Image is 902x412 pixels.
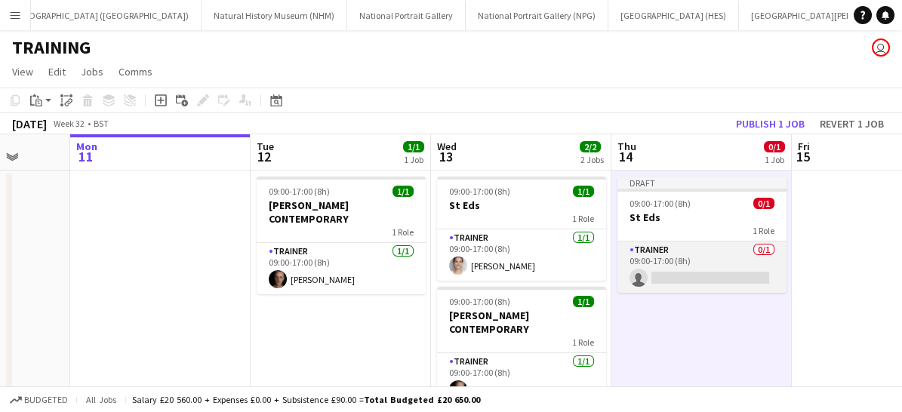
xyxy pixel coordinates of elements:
[257,243,426,294] app-card-role: Trainer1/109:00-17:00 (8h)[PERSON_NAME]
[573,296,594,307] span: 1/1
[573,186,594,197] span: 1/1
[798,140,810,153] span: Fri
[404,154,423,165] div: 1 Job
[435,148,457,165] span: 13
[48,65,66,78] span: Edit
[617,241,787,293] app-card-role: Trainer0/109:00-17:00 (8h)
[437,229,606,281] app-card-role: Trainer1/109:00-17:00 (8h)[PERSON_NAME]
[269,186,330,197] span: 09:00-17:00 (8h)
[437,353,606,404] app-card-role: Trainer1/109:00-17:00 (8h)[PERSON_NAME]
[608,1,739,30] button: [GEOGRAPHIC_DATA] (HES)
[580,154,604,165] div: 2 Jobs
[50,118,88,129] span: Week 32
[257,140,274,153] span: Tue
[403,141,424,152] span: 1/1
[617,140,636,153] span: Thu
[796,148,810,165] span: 15
[81,65,103,78] span: Jobs
[437,309,606,336] h3: [PERSON_NAME] CONTEMPORARY
[580,141,601,152] span: 2/2
[24,395,68,405] span: Budgeted
[3,1,202,30] button: [GEOGRAPHIC_DATA] ([GEOGRAPHIC_DATA])
[437,140,457,153] span: Wed
[437,287,606,404] app-job-card: 09:00-17:00 (8h)1/1[PERSON_NAME] CONTEMPORARY1 RoleTrainer1/109:00-17:00 (8h)[PERSON_NAME]
[449,186,510,197] span: 09:00-17:00 (8h)
[764,141,785,152] span: 0/1
[617,211,787,224] h3: St Eds
[83,394,119,405] span: All jobs
[392,226,414,238] span: 1 Role
[765,154,784,165] div: 1 Job
[119,65,152,78] span: Comms
[257,198,426,226] h3: [PERSON_NAME] CONTEMPORARY
[12,36,91,59] h1: TRAINING
[257,177,426,294] app-job-card: 09:00-17:00 (8h)1/1[PERSON_NAME] CONTEMPORARY1 RoleTrainer1/109:00-17:00 (8h)[PERSON_NAME]
[630,198,691,209] span: 09:00-17:00 (8h)
[347,1,466,30] button: National Portrait Gallery
[76,140,97,153] span: Mon
[12,65,33,78] span: View
[94,118,109,129] div: BST
[617,177,787,189] div: Draft
[572,213,594,224] span: 1 Role
[132,394,480,405] div: Salary £20 560.00 + Expenses £0.00 + Subsistence £90.00 =
[615,148,636,165] span: 14
[466,1,608,30] button: National Portrait Gallery (NPG)
[753,198,774,209] span: 0/1
[814,114,890,134] button: Revert 1 job
[75,62,109,81] a: Jobs
[42,62,72,81] a: Edit
[74,148,97,165] span: 11
[572,337,594,348] span: 1 Role
[753,225,774,236] span: 1 Role
[437,177,606,281] app-job-card: 09:00-17:00 (8h)1/1St Eds1 RoleTrainer1/109:00-17:00 (8h)[PERSON_NAME]
[12,116,47,131] div: [DATE]
[202,1,347,30] button: Natural History Museum (NHM)
[393,186,414,197] span: 1/1
[6,62,39,81] a: View
[730,114,811,134] button: Publish 1 job
[437,198,606,212] h3: St Eds
[617,177,787,293] app-job-card: Draft09:00-17:00 (8h)0/1St Eds1 RoleTrainer0/109:00-17:00 (8h)
[112,62,159,81] a: Comms
[364,394,480,405] span: Total Budgeted £20 650.00
[449,296,510,307] span: 09:00-17:00 (8h)
[8,392,70,408] button: Budgeted
[872,38,890,57] app-user-avatar: Claudia Lewis
[254,148,274,165] span: 12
